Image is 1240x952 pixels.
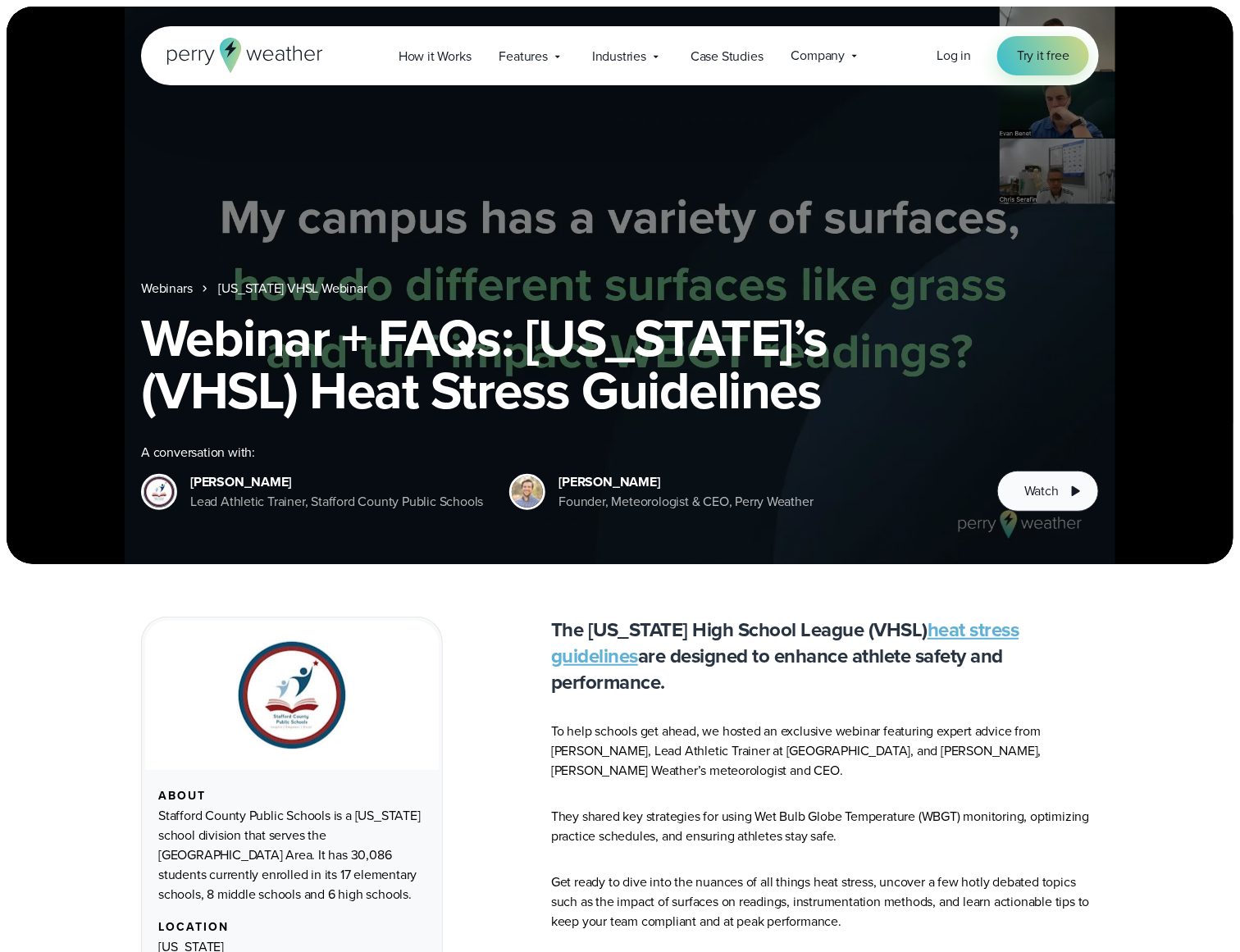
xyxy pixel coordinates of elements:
span: Log in [937,46,971,65]
div: [PERSON_NAME] [558,472,813,492]
p: Get ready to dive into the nuances of all things heat stress, uncover a few hotly debated topics ... [551,872,1099,932]
span: Case Studies [691,47,764,66]
a: Try it free [997,36,1089,75]
button: Watch [997,471,1099,512]
h1: Webinar + FAQs: [US_STATE]’s (VHSL) Heat Stress Guidelines [141,312,1099,417]
span: Company [791,46,846,66]
a: [US_STATE] VHSL Webinar [218,279,367,298]
img: Colin Perry, CEO of Perry Weather [512,476,543,508]
a: Webinars [141,279,192,298]
div: Founder, Meteorologist & CEO, Perry Weather [558,492,813,512]
a: heat stress guidelines [551,615,1019,671]
span: Features [499,47,548,66]
a: Log in [937,46,971,66]
nav: Breadcrumb [141,279,1099,298]
a: How it Works [385,39,486,73]
img: Stafford county public schools [144,476,175,508]
div: Location [158,921,426,934]
div: A conversation with: [141,443,971,462]
p: The [US_STATE] High School League (VHSL) are designed to enhance athlete safety and performance. [551,617,1099,695]
span: Industries [592,47,646,66]
span: Watch [1024,481,1059,501]
div: [PERSON_NAME] [190,472,483,492]
p: To help schools get ahead, we hosted an exclusive webinar featuring expert advice from [PERSON_NA... [551,722,1099,781]
div: Stafford County Public Schools is a [US_STATE] school division that serves the [GEOGRAPHIC_DATA] ... [158,806,426,904]
a: Case Studies [677,39,777,73]
span: How it Works [399,47,472,66]
img: Stafford county public schools [237,640,347,750]
div: About [158,790,426,803]
p: They shared key strategies for using Wet Bulb Globe Temperature (WBGT) monitoring, optimizing pra... [551,807,1099,846]
div: Lead Athletic Trainer, Stafford County Public Schools [190,492,483,512]
span: Try it free [1017,46,1069,66]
